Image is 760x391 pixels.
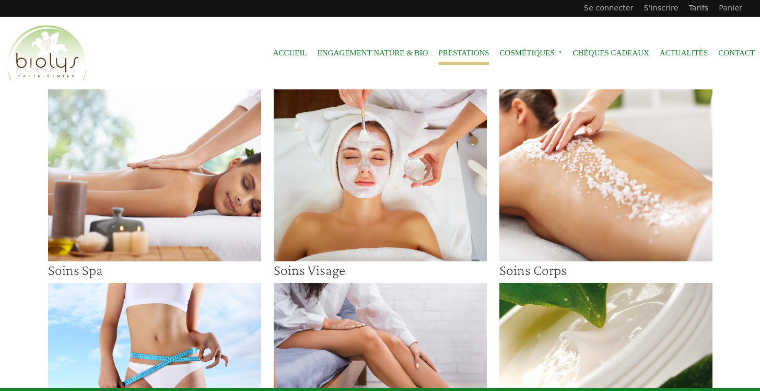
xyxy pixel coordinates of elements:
[273,41,307,65] a: Accueil
[274,89,487,261] img: Soins visage institut biolys paris
[660,41,708,65] a: Actualités
[274,261,487,279] h3: Soins Visage
[499,261,712,279] h3: Soins Corps
[499,89,712,261] img: Soins Corps
[318,41,428,65] a: Engagement Nature & Bio
[718,41,755,65] a: Contact
[5,24,89,83] img: Accueil
[48,89,261,261] img: soins spa institut biolys paris
[438,41,489,65] a: Prestations
[558,51,563,55] span: »
[500,41,563,65] span: Cosmétiques
[573,41,649,65] a: Chèques cadeaux
[48,261,261,279] h3: Soins Spa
